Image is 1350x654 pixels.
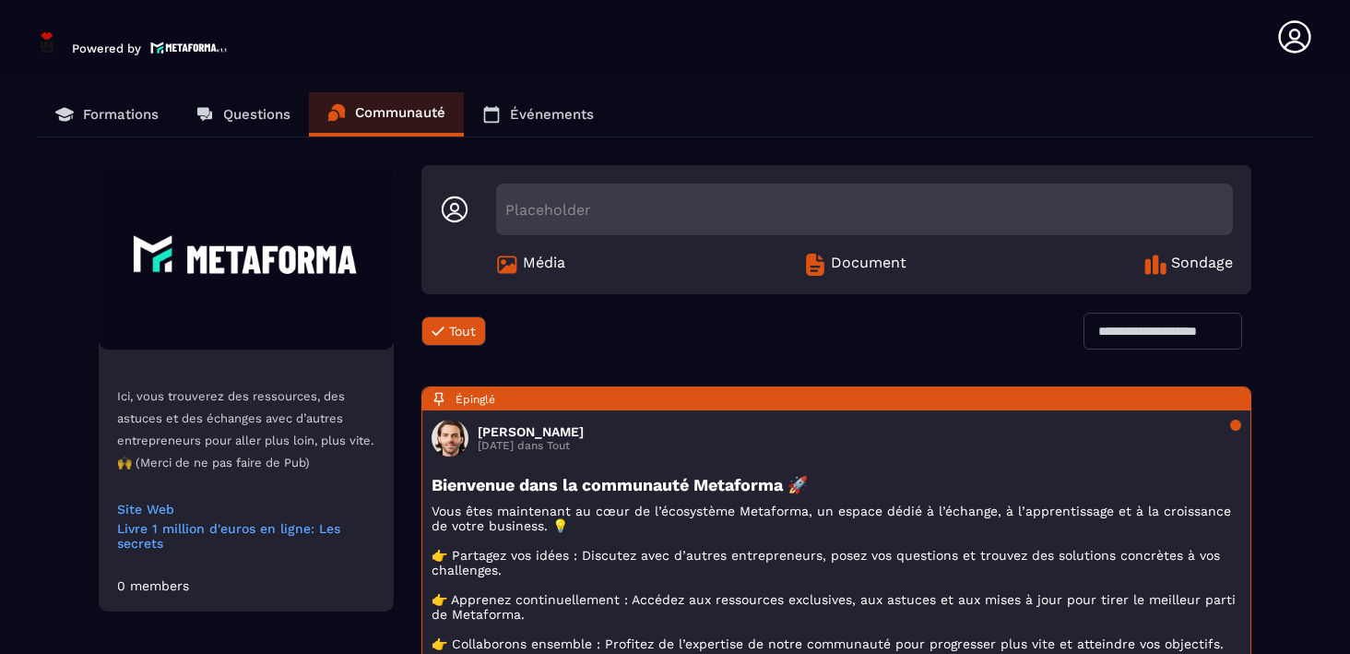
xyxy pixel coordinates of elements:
p: Ici, vous trouverez des ressources, des astuces et des échanges avec d’autres entrepreneurs pour ... [117,386,375,474]
span: Document [831,254,906,276]
p: Communauté [355,104,445,121]
p: Questions [223,106,290,123]
a: Livre 1 million d'euros en ligne: Les secrets [117,521,375,551]
p: Formations [83,106,159,123]
a: Formations [37,92,177,137]
div: Placeholder [496,184,1233,235]
span: Tout [449,324,476,339]
img: Community background [99,165,394,350]
span: Média [523,254,565,276]
a: Communauté [309,92,464,137]
h3: Bienvenue dans la communauté Metaforma 🚀 [432,475,1241,494]
h3: [PERSON_NAME] [478,424,584,439]
a: Site Web [117,502,375,517]
div: 0 members [117,578,189,593]
p: [DATE] dans Tout [478,439,584,452]
a: Événements [464,92,612,137]
span: Sondage [1171,254,1233,276]
p: Powered by [72,42,141,55]
img: logo-branding [37,26,58,55]
p: Événements [510,106,594,123]
img: logo [150,40,228,55]
a: Questions [177,92,309,137]
span: Épinglé [456,393,495,406]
